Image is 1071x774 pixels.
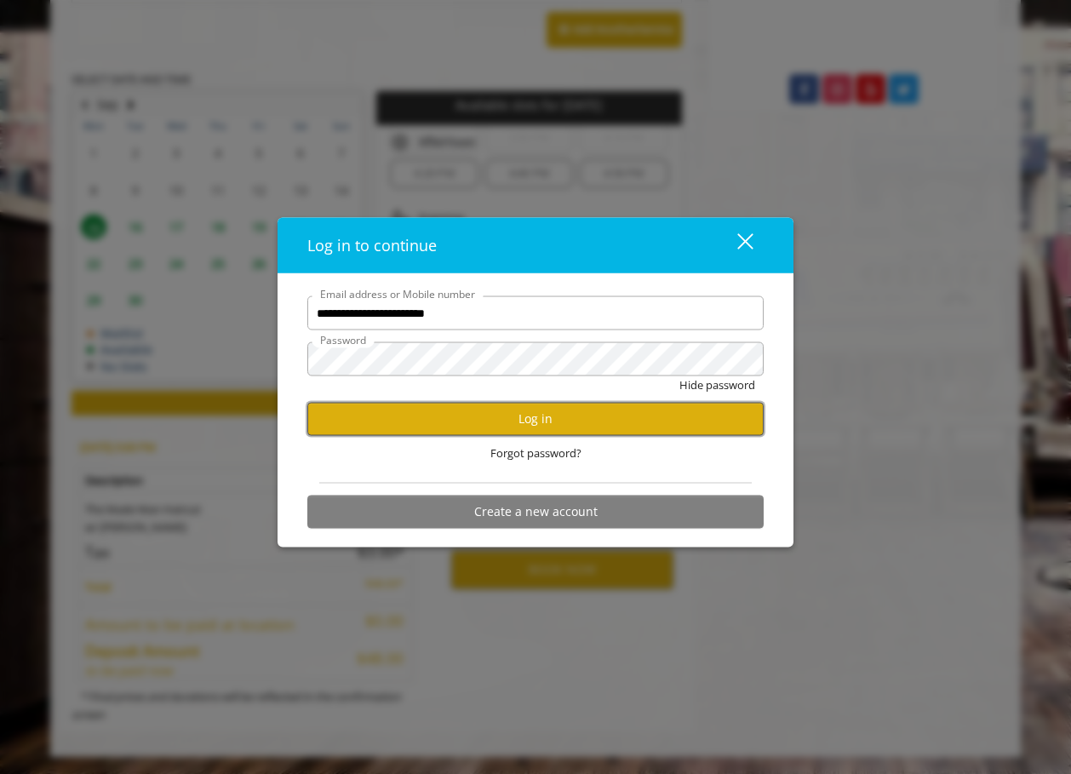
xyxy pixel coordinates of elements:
span: Log in to continue [307,235,437,255]
button: Create a new account [307,495,764,528]
button: close dialog [706,227,764,262]
input: Email address or Mobile number [307,296,764,330]
button: Hide password [679,376,755,394]
label: Password [312,332,375,348]
button: Log in [307,402,764,435]
input: Password [307,342,764,376]
div: close dialog [718,232,752,258]
label: Email address or Mobile number [312,286,484,302]
span: Forgot password? [490,444,581,462]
